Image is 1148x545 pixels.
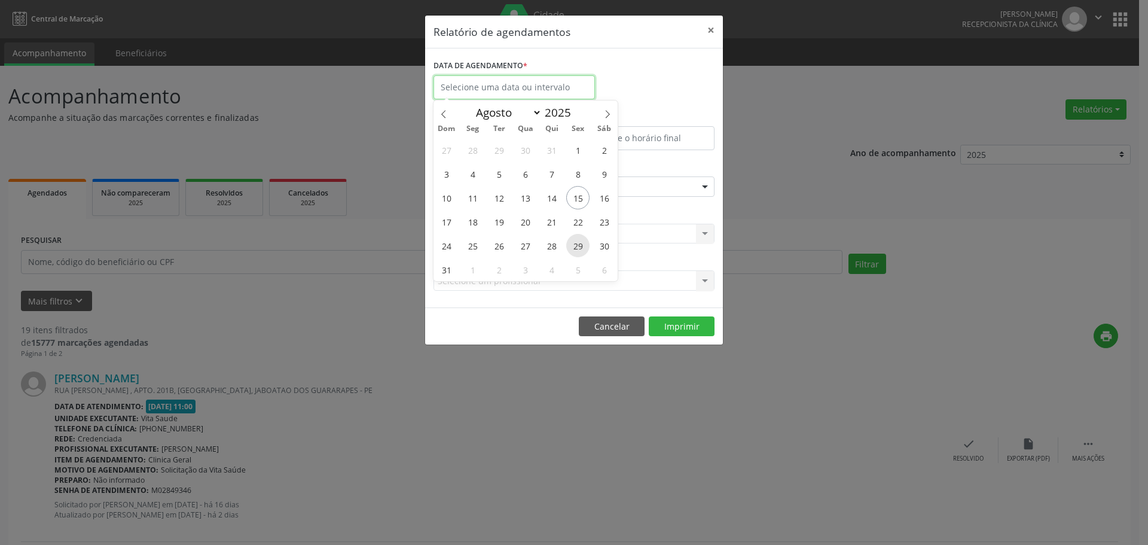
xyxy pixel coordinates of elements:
button: Cancelar [579,316,645,337]
span: Agosto 13, 2025 [514,186,537,209]
button: Imprimir [649,316,715,337]
input: Selecione uma data ou intervalo [433,75,595,99]
label: ATÉ [577,108,715,126]
span: Agosto 7, 2025 [540,162,563,185]
span: Agosto 16, 2025 [593,186,616,209]
span: Agosto 12, 2025 [487,186,511,209]
span: Agosto 21, 2025 [540,210,563,233]
input: Year [542,105,581,120]
span: Agosto 20, 2025 [514,210,537,233]
span: Agosto 29, 2025 [566,234,590,257]
span: Agosto 26, 2025 [487,234,511,257]
span: Qua [512,125,539,133]
span: Agosto 28, 2025 [540,234,563,257]
span: Agosto 22, 2025 [566,210,590,233]
span: Agosto 6, 2025 [514,162,537,185]
span: Setembro 5, 2025 [566,258,590,281]
span: Agosto 30, 2025 [593,234,616,257]
span: Julho 28, 2025 [461,138,484,162]
span: Agosto 18, 2025 [461,210,484,233]
span: Agosto 15, 2025 [566,186,590,209]
span: Julho 30, 2025 [514,138,537,162]
span: Setembro 6, 2025 [593,258,616,281]
span: Agosto 27, 2025 [514,234,537,257]
span: Agosto 3, 2025 [435,162,458,185]
span: Agosto 17, 2025 [435,210,458,233]
span: Agosto 5, 2025 [487,162,511,185]
span: Setembro 4, 2025 [540,258,563,281]
span: Agosto 10, 2025 [435,186,458,209]
span: Agosto 25, 2025 [461,234,484,257]
span: Dom [433,125,460,133]
span: Seg [460,125,486,133]
span: Agosto 31, 2025 [435,258,458,281]
h5: Relatório de agendamentos [433,24,570,39]
span: Agosto 4, 2025 [461,162,484,185]
span: Sáb [591,125,618,133]
span: Agosto 11, 2025 [461,186,484,209]
label: DATA DE AGENDAMENTO [433,57,527,75]
input: Selecione o horário final [577,126,715,150]
span: Julho 31, 2025 [540,138,563,162]
span: Ter [486,125,512,133]
span: Agosto 23, 2025 [593,210,616,233]
span: Qui [539,125,565,133]
span: Agosto 1, 2025 [566,138,590,162]
span: Agosto 8, 2025 [566,162,590,185]
span: Agosto 19, 2025 [487,210,511,233]
span: Setembro 3, 2025 [514,258,537,281]
select: Month [470,104,542,121]
button: Close [699,16,723,45]
span: Julho 29, 2025 [487,138,511,162]
span: Setembro 1, 2025 [461,258,484,281]
span: Agosto 14, 2025 [540,186,563,209]
span: Agosto 24, 2025 [435,234,458,257]
span: Sex [565,125,591,133]
span: Setembro 2, 2025 [487,258,511,281]
span: Julho 27, 2025 [435,138,458,162]
span: Agosto 9, 2025 [593,162,616,185]
span: Agosto 2, 2025 [593,138,616,162]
